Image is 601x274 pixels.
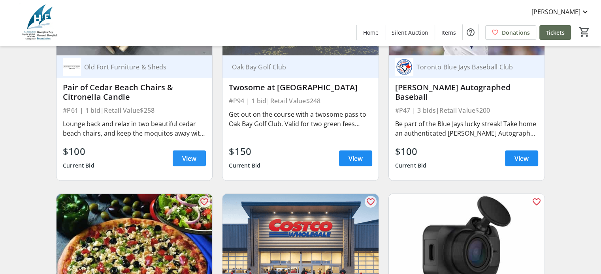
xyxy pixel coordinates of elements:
[395,83,538,102] div: [PERSON_NAME] Autographed Baseball
[395,158,427,173] div: Current Bid
[229,63,362,71] div: Oak Bay Golf Club
[539,25,571,40] a: Tickets
[441,28,456,37] span: Items
[514,154,529,163] span: View
[357,25,385,40] a: Home
[5,3,75,43] img: Georgian Bay General Hospital Foundation's Logo
[63,58,81,76] img: Old Fort Furniture & Sheds
[502,28,530,37] span: Donations
[395,58,413,76] img: Toronto Blue Jays Baseball Club
[463,24,479,40] button: Help
[63,144,94,158] div: $100
[63,83,206,102] div: Pair of Cedar Beach Chairs & Citronella Candle
[339,151,372,166] a: View
[363,28,379,37] span: Home
[229,144,260,158] div: $150
[395,119,538,138] div: Be part of the Blue Jays lucky streak! Take home an authenticated [PERSON_NAME] Autographed Baseb...
[229,110,372,129] div: Get out on the course with a twosome pass to Oak Bay Golf Club. Valid for two green fees anytime ...
[392,28,428,37] span: Silent Auction
[577,25,592,39] button: Cart
[531,7,580,17] span: [PERSON_NAME]
[173,151,206,166] a: View
[505,151,538,166] a: View
[63,158,94,173] div: Current Bid
[182,154,196,163] span: View
[229,158,260,173] div: Current Bid
[63,119,206,138] div: Lounge back and relax in two beautiful cedar beach chairs, and keep the moquitos away with the ci...
[395,105,538,116] div: #P47 | 3 bids | Retail Value $200
[229,83,372,92] div: Twosome at [GEOGRAPHIC_DATA]
[385,25,435,40] a: Silent Auction
[525,6,596,18] button: [PERSON_NAME]
[229,95,372,106] div: #P94 | 1 bid | Retail Value $248
[63,105,206,116] div: #P61 | 1 bid | Retail Value $258
[546,28,565,37] span: Tickets
[435,25,462,40] a: Items
[532,197,541,207] mat-icon: favorite_outline
[200,197,209,207] mat-icon: favorite_outline
[395,144,427,158] div: $100
[349,154,363,163] span: View
[366,197,375,207] mat-icon: favorite_outline
[413,63,529,71] div: Toronto Blue Jays Baseball Club
[485,25,536,40] a: Donations
[81,63,196,71] div: Old Fort Furniture & Sheds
